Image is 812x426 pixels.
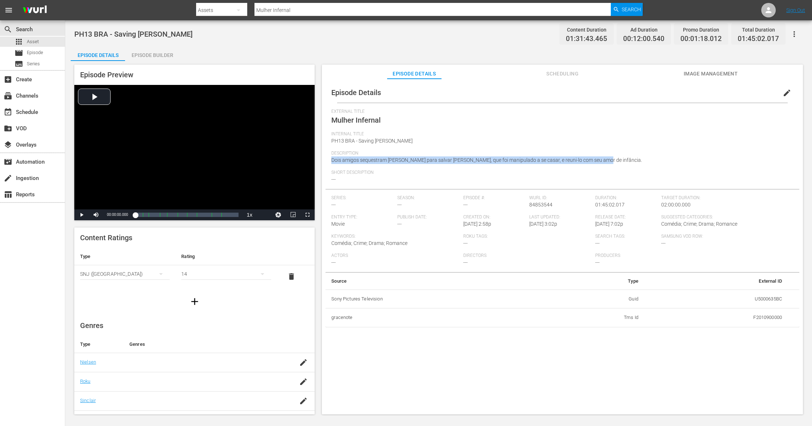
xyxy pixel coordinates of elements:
span: Search Tags: [595,234,658,239]
span: Suggested Categories: [661,214,790,220]
th: gracenote [326,308,551,327]
span: Create [4,75,12,84]
span: Mulher Infernal [331,116,381,124]
span: VOD [4,124,12,133]
th: Type [74,248,175,265]
span: --- [397,202,402,208]
span: [DATE] 7:02p [595,221,623,227]
span: --- [463,259,468,265]
div: Video Player [74,85,315,220]
span: PH13 BRA - Saving [PERSON_NAME] [74,30,192,38]
span: Episode #: [463,195,526,201]
span: Episode Details [387,69,442,78]
button: delete [283,268,300,285]
span: Created On: [463,214,526,220]
span: Dois amigos sequestram [PERSON_NAME] para salvar [PERSON_NAME], que foi manipulado a se casar, e ... [331,157,642,163]
span: Asset [27,38,39,45]
div: 14 [181,264,271,284]
span: Description [331,151,790,156]
span: Keywords: [331,234,460,239]
div: Ad Duration [623,25,664,35]
span: Episode Details [331,88,381,97]
div: Episode Builder [125,46,179,64]
span: --- [463,240,468,246]
span: Scheduling [535,69,590,78]
span: --- [397,221,402,227]
button: Mute [89,209,103,220]
button: Episode Builder [125,46,179,61]
span: 01:31:43.465 [566,35,607,43]
table: simple table [326,273,799,327]
span: Search [4,25,12,34]
span: --- [463,202,468,208]
button: Picture-in-Picture [286,209,300,220]
span: Release Date: [595,214,658,220]
span: Comédia; Crime; Drama; Romance [661,221,737,227]
td: F2010900000 [644,308,788,327]
button: Jump To Time [271,209,286,220]
span: PH13 BRA - Saving [PERSON_NAME] [331,138,413,144]
span: Series [14,60,23,68]
span: 84853544 [529,202,552,208]
span: edit [783,89,791,97]
span: Search [622,3,641,16]
span: Genres [80,321,103,330]
div: SNJ ([GEOGRAPHIC_DATA]) [80,264,170,284]
span: Publish Date: [397,214,460,220]
span: Last Updated: [529,214,592,220]
th: Type [551,273,644,290]
span: Series [27,60,40,67]
span: Entry Type: [331,214,394,220]
span: menu [4,6,13,15]
td: U5000635BC [644,290,788,308]
div: Total Duration [738,25,779,35]
span: Movie [331,221,345,227]
td: Guid [551,290,644,308]
span: Schedule [4,108,12,116]
table: simple table [74,248,315,288]
span: 00:12:00.540 [623,35,664,43]
span: Duration: [595,195,658,201]
span: 02:00:00.000 [661,202,691,208]
span: Reports [4,190,12,199]
button: Fullscreen [300,209,315,220]
span: Samsung VOD Row: [661,234,724,239]
button: Episode Details [71,46,125,61]
span: Comédia; Crime; Drama; Romance [331,240,407,246]
span: Short Description [331,170,790,176]
span: Episode Preview [80,70,133,79]
span: [DATE] 3:02p [529,221,557,227]
div: Episode Details [71,46,125,64]
span: --- [595,259,600,265]
span: Channels [4,91,12,100]
span: Episode [27,49,43,56]
span: 01:45:02.017 [738,35,779,43]
span: Automation [4,157,12,166]
span: Wurl ID: [529,195,592,201]
th: Rating [175,248,277,265]
a: Nielsen [80,359,96,365]
th: Source [326,273,551,290]
th: Sony Pictures Television [326,290,551,308]
span: --- [331,202,336,208]
div: Promo Duration [680,25,722,35]
span: Image Management [684,69,738,78]
th: External ID [644,273,788,290]
button: Search [611,3,643,16]
th: Genres [124,336,289,353]
a: Roku [80,378,91,384]
img: ans4CAIJ8jUAAAAAAAAAAAAAAAAAAAAAAAAgQb4GAAAAAAAAAAAAAAAAAAAAAAAAJMjXAAAAAAAAAAAAAAAAAAAAAAAAgAT5G... [17,2,52,19]
span: Content Ratings [80,233,132,242]
span: External Title [331,109,790,115]
span: Target Duration: [661,195,790,201]
button: edit [778,84,796,102]
span: Ingestion [4,174,12,183]
a: Sinclair [80,398,96,403]
span: [DATE] 2:58p [463,221,491,227]
a: Sign Out [786,7,805,13]
span: --- [661,240,666,246]
span: 00:00:00.000 [107,213,128,217]
span: 00:01:18.012 [680,35,722,43]
span: Producers [595,253,724,259]
span: --- [595,240,600,246]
